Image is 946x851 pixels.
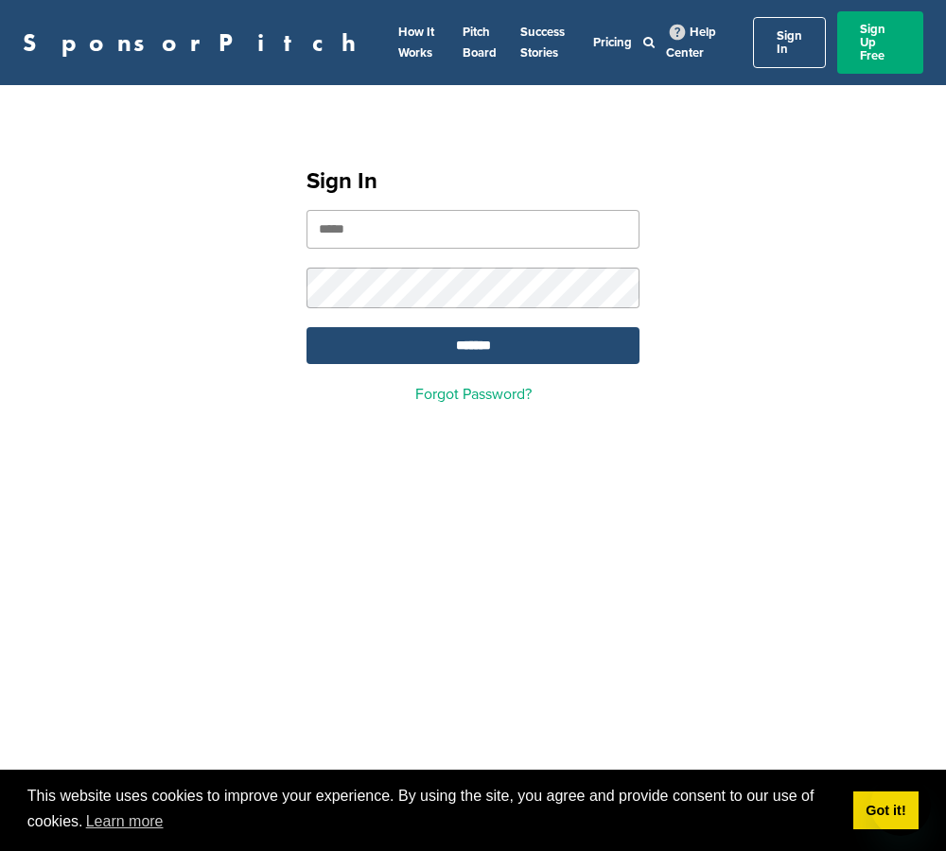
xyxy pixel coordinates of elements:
[870,775,931,836] iframe: Button to launch messaging window
[398,25,434,61] a: How It Works
[853,791,919,829] a: dismiss cookie message
[83,808,166,836] a: learn more about cookies
[307,165,639,199] h1: Sign In
[753,17,826,68] a: Sign In
[23,30,368,55] a: SponsorPitch
[27,785,838,836] span: This website uses cookies to improve your experience. By using the site, you agree and provide co...
[837,11,923,74] a: Sign Up Free
[415,385,532,404] a: Forgot Password?
[666,21,716,64] a: Help Center
[463,25,497,61] a: Pitch Board
[520,25,565,61] a: Success Stories
[593,35,632,50] a: Pricing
